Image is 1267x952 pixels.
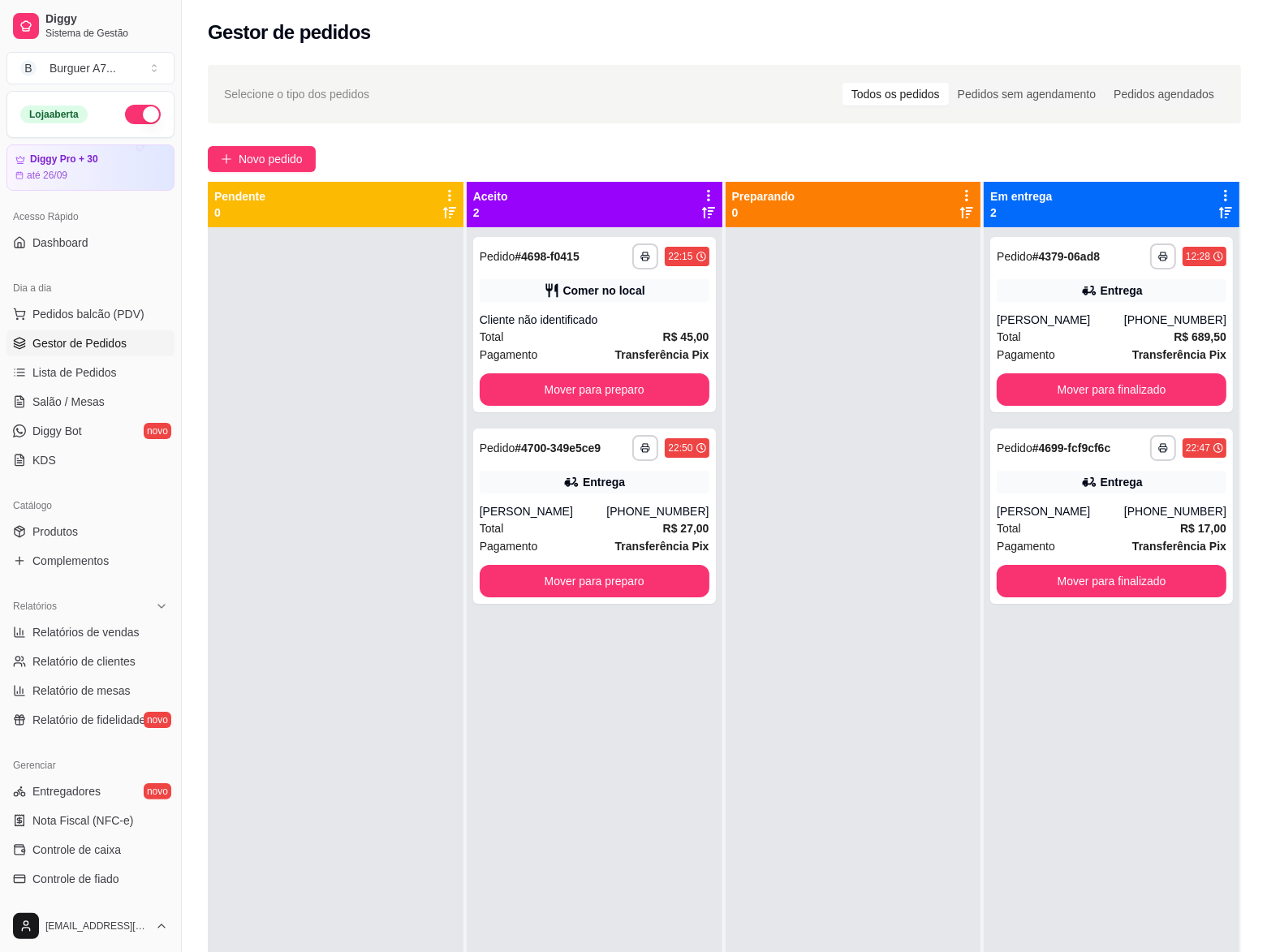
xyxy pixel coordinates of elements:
article: até 26/09 [27,169,67,182]
button: Mover para preparo [480,373,709,406]
p: Em entrega [990,188,1052,205]
div: Cliente não identificado [480,312,709,328]
span: Pagamento [997,537,1055,555]
div: Pedidos agendados [1105,83,1223,106]
strong: R$ 45,00 [663,330,709,343]
div: 12:28 [1186,250,1210,263]
span: Diggy [45,12,168,27]
span: plus [221,153,232,165]
span: Controle de fiado [32,871,119,887]
div: Loja aberta [20,106,88,123]
span: Novo pedido [239,150,303,168]
div: Entrega [1101,282,1143,299]
div: Catálogo [6,493,175,519]
button: Mover para finalizado [997,565,1226,597]
div: [PHONE_NUMBER] [606,503,709,519]
span: Entregadores [32,783,101,799]
a: Dashboard [6,230,175,256]
button: Novo pedido [208,146,316,172]
a: Controle de caixa [6,837,175,863]
a: Cupons [6,895,175,921]
span: Total [480,328,504,346]
div: Burguer A7 ... [50,60,116,76]
span: Total [997,519,1021,537]
a: Controle de fiado [6,866,175,892]
span: Salão / Mesas [32,394,105,410]
a: Salão / Mesas [6,389,175,415]
a: Entregadoresnovo [6,778,175,804]
button: Pedidos balcão (PDV) [6,301,175,327]
span: Relatórios de vendas [32,624,140,640]
p: 2 [990,205,1052,221]
div: Entrega [583,474,625,490]
button: Select a team [6,52,175,84]
span: Pedido [997,442,1032,454]
div: Entrega [1101,474,1143,490]
div: 22:47 [1186,442,1210,454]
article: Diggy Pro + 30 [30,153,98,166]
span: Produtos [32,523,78,540]
strong: Transferência Pix [1132,540,1226,553]
a: Diggy Pro + 30até 26/09 [6,144,175,191]
strong: R$ 27,00 [663,522,709,535]
strong: R$ 689,50 [1174,330,1226,343]
strong: # 4700-349e5ce9 [515,442,601,454]
div: Pedidos sem agendamento [949,83,1105,106]
span: Relatório de fidelidade [32,712,145,728]
span: Relatórios [13,600,57,613]
span: Pedido [480,442,515,454]
strong: Transferência Pix [1132,348,1226,361]
p: Preparando [732,188,795,205]
a: Produtos [6,519,175,545]
span: Nota Fiscal (NFC-e) [32,812,133,829]
h2: Gestor de pedidos [208,19,371,45]
p: 0 [214,205,265,221]
a: Lista de Pedidos [6,360,175,386]
a: KDS [6,447,175,473]
div: [PHONE_NUMBER] [1124,312,1226,328]
div: 22:50 [668,442,692,454]
a: Relatório de fidelidadenovo [6,707,175,733]
strong: R$ 17,00 [1180,522,1226,535]
button: Alterar Status [125,105,161,124]
div: [PERSON_NAME] [997,312,1124,328]
p: Pendente [214,188,265,205]
span: KDS [32,452,56,468]
button: Mover para finalizado [997,373,1226,406]
span: Relatório de clientes [32,653,136,670]
div: [PERSON_NAME] [480,503,607,519]
span: B [20,60,37,76]
span: Total [480,519,504,537]
a: Complementos [6,548,175,574]
span: Relatório de mesas [32,683,131,699]
span: Sistema de Gestão [45,27,168,40]
a: Nota Fiscal (NFC-e) [6,808,175,834]
p: 0 [732,205,795,221]
div: [PERSON_NAME] [997,503,1124,519]
span: Pedido [480,250,515,263]
div: Todos os pedidos [843,83,949,106]
a: Gestor de Pedidos [6,330,175,356]
span: Gestor de Pedidos [32,335,127,351]
span: Lista de Pedidos [32,364,117,381]
span: Complementos [32,553,109,569]
strong: Transferência Pix [615,540,709,553]
span: [EMAIL_ADDRESS][DOMAIN_NAME] [45,920,149,933]
span: Controle de caixa [32,842,121,858]
span: Pagamento [480,537,538,555]
p: 2 [473,205,508,221]
a: Relatório de clientes [6,648,175,674]
span: Pagamento [997,346,1055,364]
div: Acesso Rápido [6,204,175,230]
button: Mover para preparo [480,565,709,597]
a: Relatório de mesas [6,678,175,704]
div: [PHONE_NUMBER] [1124,503,1226,519]
span: Diggy Bot [32,423,82,439]
div: Comer no local [563,282,645,299]
div: Gerenciar [6,752,175,778]
a: Relatórios de vendas [6,619,175,645]
button: [EMAIL_ADDRESS][DOMAIN_NAME] [6,907,175,946]
strong: Transferência Pix [615,348,709,361]
a: Diggy Botnovo [6,418,175,444]
span: Pedido [997,250,1032,263]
